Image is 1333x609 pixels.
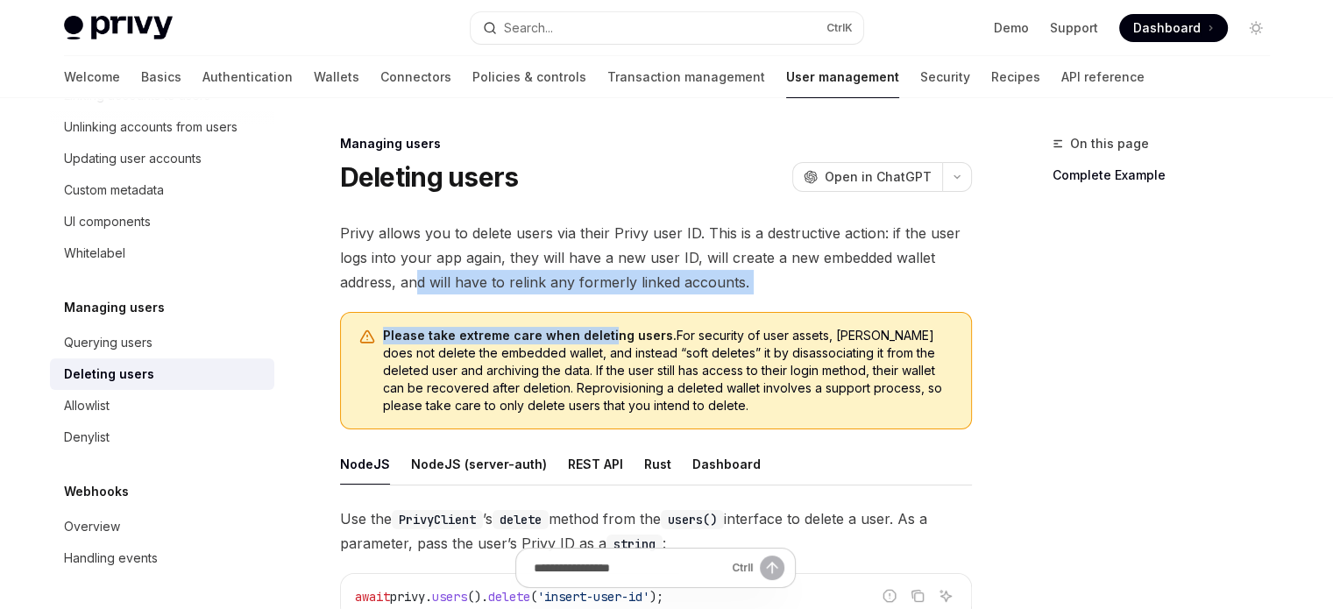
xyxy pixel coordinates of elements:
a: Basics [141,56,181,98]
a: Dashboard [1119,14,1228,42]
div: Managing users [340,135,972,152]
a: Complete Example [1053,161,1284,189]
span: On this page [1070,133,1149,154]
img: light logo [64,16,173,40]
button: Open search [471,12,863,44]
div: NodeJS [340,443,390,485]
div: Unlinking accounts from users [64,117,238,138]
div: NodeJS (server-auth) [411,443,547,485]
a: Recipes [991,56,1040,98]
button: Toggle dark mode [1242,14,1270,42]
span: Dashboard [1133,19,1201,37]
code: delete [493,510,549,529]
a: Connectors [380,56,451,98]
a: UI components [50,206,274,237]
a: API reference [1061,56,1145,98]
div: Updating user accounts [64,148,202,169]
a: Querying users [50,327,274,358]
a: Demo [994,19,1029,37]
a: User management [786,56,899,98]
div: Querying users [64,332,152,353]
span: Open in ChatGPT [825,168,932,186]
div: Rust [644,443,671,485]
a: Denylist [50,421,274,453]
a: Support [1050,19,1098,37]
span: Privy allows you to delete users via their Privy user ID. This is a destructive action: if the us... [340,221,972,294]
button: Open in ChatGPT [792,162,942,192]
span: For security of user assets, [PERSON_NAME] does not delete the embedded wallet, and instead “soft... [383,327,954,414]
a: Allowlist [50,390,274,421]
a: Security [920,56,970,98]
a: Wallets [314,56,359,98]
code: string [606,535,663,554]
a: Policies & controls [472,56,586,98]
code: users() [661,510,724,529]
div: Handling events [64,548,158,569]
div: Whitelabel [64,243,125,264]
a: Overview [50,511,274,542]
div: Overview [64,516,120,537]
div: UI components [64,211,151,232]
div: Dashboard [692,443,761,485]
code: PrivyClient [392,510,483,529]
input: Ask a question... [534,549,725,587]
div: REST API [568,443,623,485]
h1: Deleting users [340,161,519,193]
a: Whitelabel [50,237,274,269]
button: Send message [760,556,784,580]
div: Denylist [64,427,110,448]
a: Transaction management [607,56,765,98]
span: Ctrl K [826,21,853,35]
a: Custom metadata [50,174,274,206]
strong: Please take extreme care when deleting users. [383,328,677,343]
a: Deleting users [50,358,274,390]
div: Search... [504,18,553,39]
a: Unlinking accounts from users [50,111,274,143]
a: Authentication [202,56,293,98]
a: Welcome [64,56,120,98]
div: Custom metadata [64,180,164,201]
a: Handling events [50,542,274,574]
div: Allowlist [64,395,110,416]
h5: Webhooks [64,481,129,502]
span: Use the ’s method from the interface to delete a user. As a parameter, pass the user’s Privy ID a... [340,506,972,556]
h5: Managing users [64,297,165,318]
div: Deleting users [64,364,154,385]
svg: Warning [358,329,376,346]
a: Updating user accounts [50,143,274,174]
